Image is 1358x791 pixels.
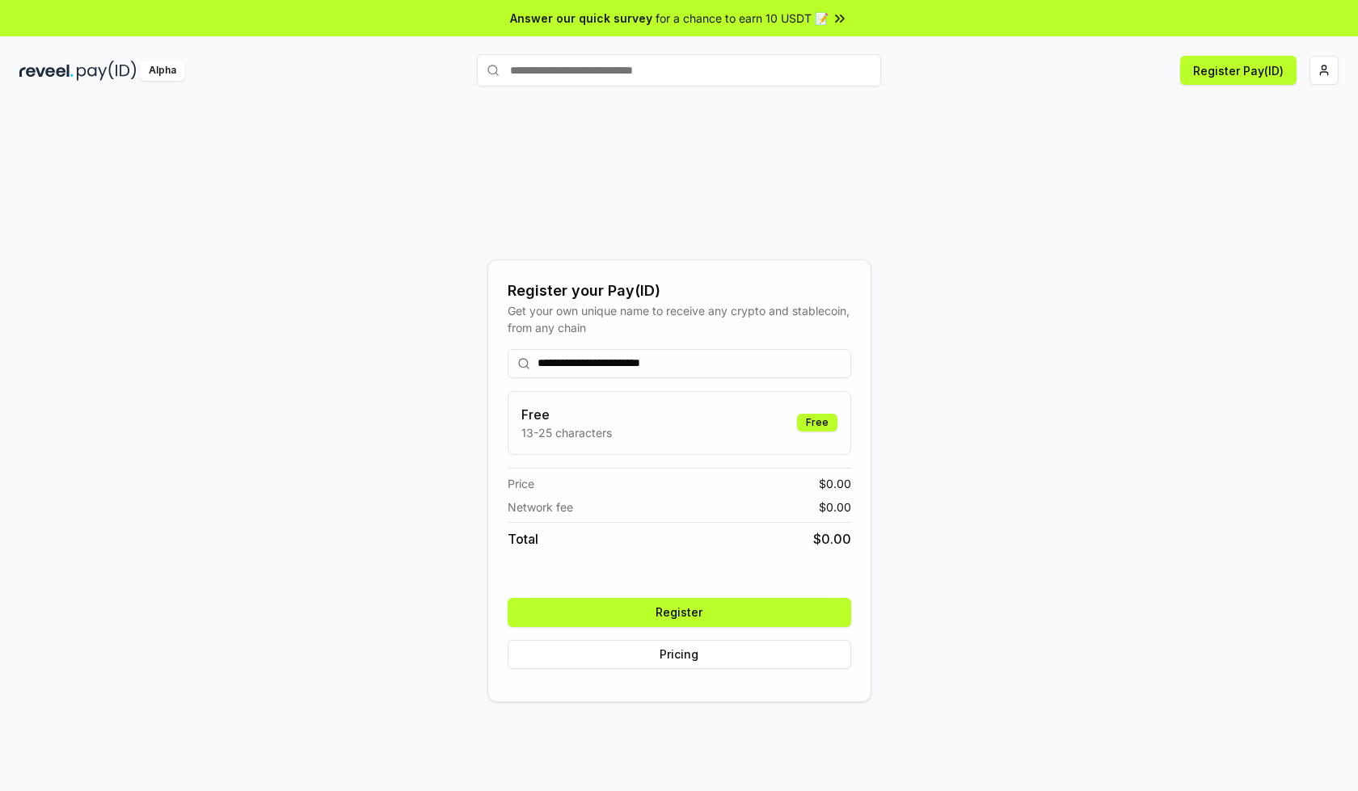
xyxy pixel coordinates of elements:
span: Total [508,529,538,549]
span: Answer our quick survey [510,10,652,27]
span: Network fee [508,499,573,515]
span: $ 0.00 [813,529,851,549]
p: 13-25 characters [521,424,612,441]
button: Pricing [508,640,851,669]
img: pay_id [77,61,137,81]
span: $ 0.00 [819,499,851,515]
div: Register your Pay(ID) [508,280,851,302]
h3: Free [521,405,612,424]
div: Alpha [140,61,185,81]
span: $ 0.00 [819,475,851,492]
button: Register [508,598,851,627]
span: for a chance to earn 10 USDT 📝 [656,10,829,27]
span: Price [508,475,534,492]
div: Free [797,414,837,431]
div: Get your own unique name to receive any crypto and stablecoin, from any chain [508,302,851,336]
img: reveel_dark [19,61,74,81]
button: Register Pay(ID) [1180,56,1297,85]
